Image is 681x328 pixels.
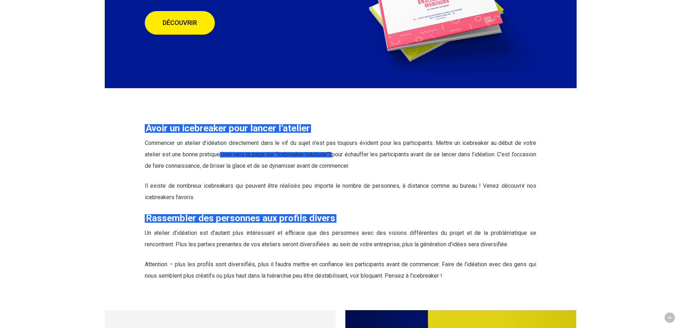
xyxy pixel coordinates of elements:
[145,140,536,158] span: Commencer un atelier d’idéation directement dans le vif du sujet n’est pas toujours évident pour ...
[145,261,536,279] span: Attention – plus les profils sont diversifiés, plus il faudra mettre en confiance les participant...
[146,123,310,133] strong: Avoir un icebreaker pour lancer l’atelier
[163,19,197,26] span: DÉCOUVRIR
[145,11,215,35] a: DÉCOUVRIR
[145,229,536,248] span: Un atelier d’idéation est d’autant plus intéressant et efficace que des personnes avec des vision...
[146,213,335,223] strong: Rassembler des personnes aux profils divers
[145,182,536,201] span: Il existe de nombreux icebreakers qui peuvent être réalisés peu importe le nombre de personnes, à...
[221,151,331,158] span: (lien vers la page sur “icebreaker habitude”)
[145,151,536,169] span: pour échauffer les participants avant de se lancer dans l’idéation. C’est l’occasion de faire con...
